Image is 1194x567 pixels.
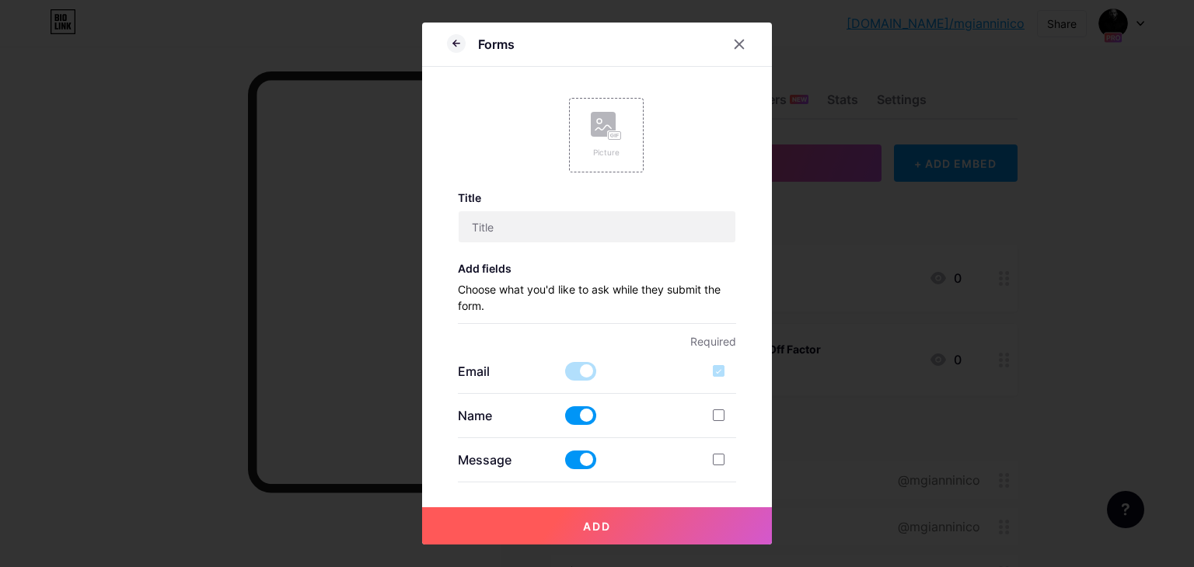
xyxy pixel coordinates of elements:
p: Email [458,362,551,381]
div: Picture [591,147,622,158]
span: Add [583,520,611,533]
p: Name [458,406,551,425]
p: Required [458,333,737,350]
input: Title [459,211,736,242]
button: Add [422,507,772,544]
p: Message [458,450,551,469]
div: Forms [478,35,515,54]
h3: Add fields [458,262,737,275]
h3: Title [458,191,737,204]
p: Choose what you'd like to ask while they submit the form. [458,281,737,323]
